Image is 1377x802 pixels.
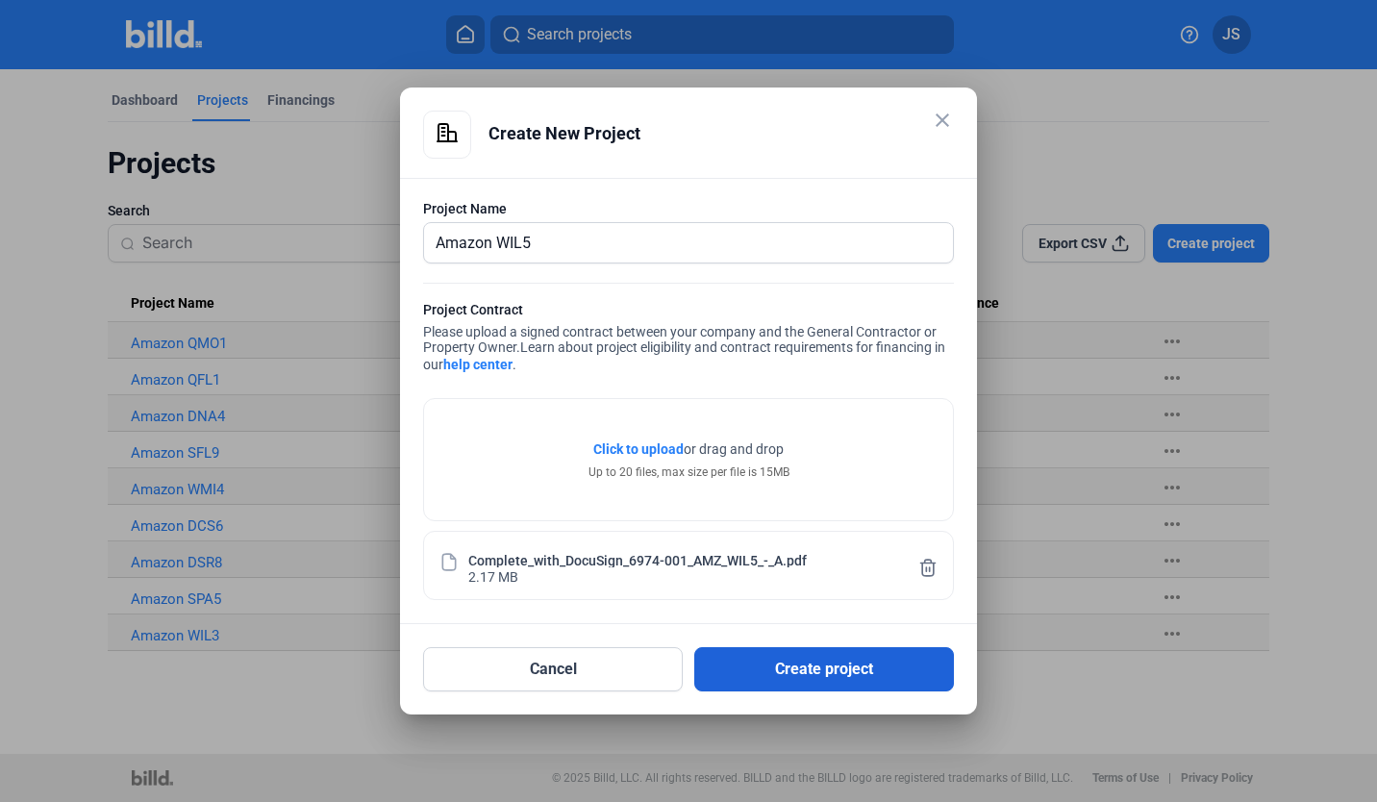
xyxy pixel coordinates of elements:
button: Create project [694,647,954,691]
div: Complete_with_DocuSign_6974-001_AMZ_WIL5_-_A.pdf [468,551,807,567]
div: Please upload a signed contract between your company and the General Contractor or Property Owner. [423,300,954,379]
div: Create New Project [488,111,954,157]
span: Click to upload [593,441,684,457]
span: or drag and drop [684,439,784,459]
a: help center [443,357,513,372]
button: Cancel [423,647,683,691]
div: Project Contract [423,300,954,324]
span: Learn about project eligibility and contract requirements for financing in our . [423,339,945,372]
div: Project Name [423,199,954,218]
div: Up to 20 files, max size per file is 15MB [588,464,789,481]
mat-icon: close [931,109,954,132]
div: 2.17 MB [468,567,518,584]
